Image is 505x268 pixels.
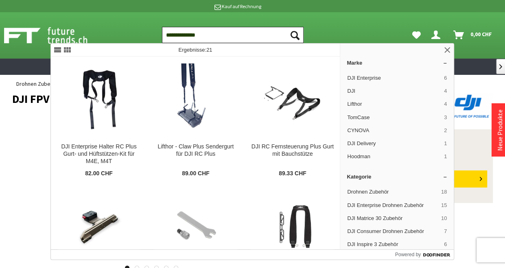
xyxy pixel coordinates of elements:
a: Marke [340,57,454,69]
a: Warenkorb [450,27,496,43]
input: Produkt, Marke, Kategorie, EAN, Artikelnummer… [162,27,303,43]
span: DJI Matrice 30 Zubehör [347,215,438,222]
span: 10 [441,215,447,222]
a: DJI Enterprise Halter RC Plus Gurt- und Hüftstützen-Kit für M4E, M4T DJI Enterprise Halter RC Plu... [51,57,147,184]
div: DJI Enterprise Halter RC Plus Gurt- und Hüftstützen-Kit für M4E, M4T [57,143,141,165]
span: DJI Enterprise [347,74,441,82]
img: DJI RC Fernsteuerung Plus Steuerknüppel (höhenverstellbar) [154,200,237,255]
span: 0,00 CHF [470,28,492,41]
a: Kategorie [340,170,454,183]
span: 4 [444,100,447,108]
span: 1 [444,153,447,160]
button: Suchen [286,27,304,43]
span: 6 [444,74,447,82]
a: Meine Favoriten [408,27,425,43]
img: Lifthor - Claw Plus Sendergurt für DJI RC Plus [168,63,223,137]
span: CYNOVA [347,127,441,134]
h1: DJI FPV Fernsteuerung 3 [12,93,397,105]
span: 18 [441,188,447,196]
img: DJI RC Plus - Sendergurt und Halterung [251,200,334,255]
span: 15 [441,202,447,209]
span: Drohnen Zubehör [347,188,438,196]
span: Powered by [395,251,421,258]
a: Powered by [395,250,454,259]
span: 6 [444,241,447,248]
span: 1 [444,140,447,147]
a: DJI RC Fernsteuerung Plus Gurt mit Bauchstütze DJI RC Fernsteuerung Plus Gurt mit Bauchstütze 89.... [244,57,341,184]
a: Lifthor - Claw Plus Sendergurt für DJI RC Plus Lifthor - Claw Plus Sendergurt für DJI RC Plus 89.... [147,57,244,184]
img: LifThor Tripodhalterung DJI RC Plus [57,201,141,253]
span: Drohnen Zubehör [16,80,59,87]
img: DJI Enterprise Halter RC Plus Gurt- und Hüftstützen-Kit für M4E, M4T [57,69,141,131]
span: DJI Consumer Drohnen Zubehör [347,228,441,235]
span: 3 [444,114,447,121]
a: Neue Produkte [496,109,504,151]
span: 89.00 CHF [182,170,210,177]
div: Lifthor - Claw Plus Sendergurt für DJI RC Plus [154,143,237,158]
span: DJI Inspire 3 Zubehör [347,241,441,248]
span: 21 [206,47,212,53]
span: 2 [444,127,447,134]
span: DJI Enterprise Drohnen Zubehör [347,202,438,209]
span: Hoodman [347,153,441,160]
span: 89.33 CHF [279,170,306,177]
img: DJI [444,93,493,120]
img: DJI RC Fernsteuerung Plus Gurt mit Bauchstütze [251,72,334,128]
a: Drohnen Zubehör [12,75,63,93]
span: Lifthor [347,100,441,108]
div: DJI RC Fernsteuerung Plus Gurt mit Bauchstütze [251,143,334,158]
span: DJI [347,87,441,95]
span:  [499,64,502,69]
span: 82.00 CHF [85,170,113,177]
a: Dein Konto [428,27,447,43]
span: 4 [444,87,447,95]
span: Ergebnisse: [178,47,212,53]
span: 7 [444,228,447,235]
span: TomCase [347,114,441,121]
img: Shop Futuretrends - zur Startseite wechseln [4,25,105,46]
span: DJI Delivery [347,140,441,147]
